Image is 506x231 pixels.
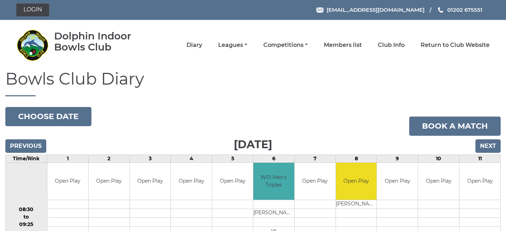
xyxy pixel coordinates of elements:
td: 9 [377,155,418,162]
td: 11 [459,155,501,162]
td: 6 [253,155,295,162]
a: Diary [186,41,202,49]
div: Dolphin Indoor Bowls Club [54,31,152,53]
img: Phone us [438,7,443,13]
img: Email [316,7,323,13]
a: Email [EMAIL_ADDRESS][DOMAIN_NAME] [316,6,425,14]
td: 1 [47,155,88,162]
h1: Bowls Club Diary [5,70,501,96]
td: Open Play [377,163,418,200]
td: [PERSON_NAME] [253,209,294,218]
td: 7 [294,155,336,162]
td: Open Play [212,163,253,200]
span: [EMAIL_ADDRESS][DOMAIN_NAME] [327,6,425,13]
td: Open Play [336,163,377,200]
td: Open Play [130,163,171,200]
td: Open Play [171,163,212,200]
img: Dolphin Indoor Bowls Club [16,29,48,61]
td: 8 [336,155,377,162]
a: Book a match [409,117,501,136]
a: Competitions [263,41,308,49]
a: Login [16,4,49,16]
a: Leagues [218,41,247,49]
td: 5 [212,155,253,162]
td: 4 [171,155,212,162]
td: 2 [88,155,130,162]
a: Members list [324,41,362,49]
td: 3 [130,155,171,162]
td: Time/Rink [6,155,47,162]
td: Open Play [459,163,500,200]
a: Return to Club Website [421,41,490,49]
input: Next [475,139,501,153]
td: Open Play [295,163,336,200]
a: Club Info [378,41,405,49]
a: Phone us 01202 675551 [437,6,483,14]
button: Choose date [5,107,91,126]
td: Open Play [89,163,130,200]
td: 10 [418,155,459,162]
span: 01202 675551 [447,6,483,13]
td: [PERSON_NAME] [336,200,377,209]
input: Previous [5,139,46,153]
td: Open Play [418,163,459,200]
td: Open Play [47,163,88,200]
td: W01 Men's Triples [253,163,294,200]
